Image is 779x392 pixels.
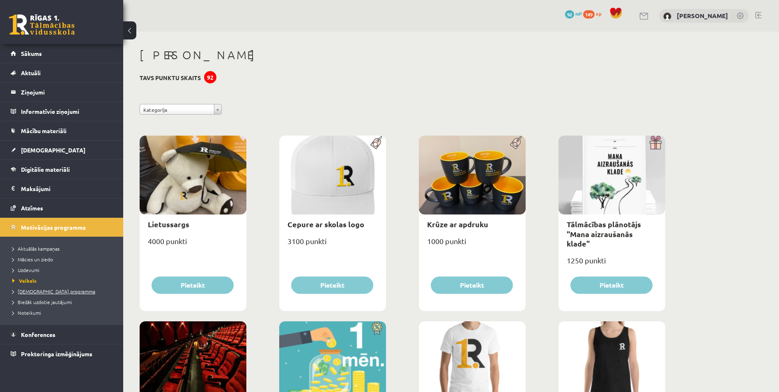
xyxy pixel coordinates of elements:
a: Uzdevumi [12,266,115,274]
span: Mācies un ziedo [12,256,53,263]
a: Krūze ar apdruku [427,219,488,229]
span: 149 [583,10,595,18]
a: [DEMOGRAPHIC_DATA] [11,141,113,159]
a: Aktuāli [11,63,113,82]
legend: Ziņojumi [21,83,113,101]
a: Informatīvie ziņojumi [11,102,113,121]
a: Atzīmes [11,198,113,217]
button: Pieteikt [152,277,234,294]
span: Proktoringa izmēģinājums [21,350,92,357]
span: 92 [565,10,574,18]
img: Dāvana ar pārsteigumu [647,136,665,150]
img: Atlaide [368,321,386,335]
button: Pieteikt [431,277,513,294]
img: Populāra prece [368,136,386,150]
a: Konferences [11,325,113,344]
a: 149 xp [583,10,605,17]
span: Veikals [12,277,37,284]
span: Digitālie materiāli [21,166,70,173]
span: mP [575,10,582,17]
a: Tālmācības plānotājs "Mana aizraušanās klade" [567,219,641,248]
a: Cepure ar skolas logo [287,219,364,229]
span: Mācību materiāli [21,127,67,134]
a: Motivācijas programma [11,218,113,237]
a: [PERSON_NAME] [677,12,728,20]
span: Noteikumi [12,309,41,316]
div: 4000 punkti [140,234,246,255]
span: [DEMOGRAPHIC_DATA] [21,146,85,154]
button: Pieteikt [291,277,373,294]
a: Kategorija [140,104,222,115]
a: Lietussargs [148,219,189,229]
a: Maksājumi [11,179,113,198]
div: 1250 punkti [558,254,665,274]
a: Rīgas 1. Tālmācības vidusskola [9,14,75,35]
a: Mācies un ziedo [12,256,115,263]
div: 92 [204,71,216,83]
span: Motivācijas programma [21,224,86,231]
h3: Tavs punktu skaits [140,74,201,81]
span: Kategorija [143,104,211,115]
div: 1000 punkti [419,234,526,255]
span: Aktuālās kampaņas [12,245,60,252]
img: Populāra prece [507,136,526,150]
span: Uzdevumi [12,267,39,273]
span: Biežāk uzdotie jautājumi [12,299,72,305]
span: Atzīmes [21,204,43,212]
a: Digitālie materiāli [11,160,113,179]
a: Ziņojumi [11,83,113,101]
span: Sākums [21,50,42,57]
a: [DEMOGRAPHIC_DATA] programma [12,288,115,295]
a: 92 mP [565,10,582,17]
a: Aktuālās kampaņas [12,245,115,252]
a: Noteikumi [12,309,115,316]
span: Konferences [21,331,55,338]
span: xp [596,10,601,17]
h1: [PERSON_NAME] [140,48,665,62]
div: 3100 punkti [279,234,386,255]
span: [DEMOGRAPHIC_DATA] programma [12,288,95,295]
a: Mācību materiāli [11,121,113,140]
a: Veikals [12,277,115,284]
legend: Maksājumi [21,179,113,198]
span: Aktuāli [21,69,41,76]
a: Sākums [11,44,113,63]
button: Pieteikt [570,277,653,294]
a: Biežāk uzdotie jautājumi [12,298,115,306]
a: Proktoringa izmēģinājums [11,344,113,363]
legend: Informatīvie ziņojumi [21,102,113,121]
img: Ričards Jēgers [663,12,671,21]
